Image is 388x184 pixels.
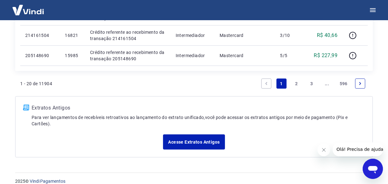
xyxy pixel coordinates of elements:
p: 3/10 [280,32,299,39]
a: Vindi Pagamentos [30,179,65,184]
a: Page 596 [337,79,350,89]
a: Page 3 [307,79,317,89]
p: Extratos Antigos [32,104,365,112]
p: 1 - 20 de 11904 [20,80,52,87]
p: R$ 40,66 [317,32,337,39]
iframe: Botão para abrir a janela de mensagens [363,159,383,179]
p: 5/5 [280,52,299,59]
p: Para ver lançamentos de recebíveis retroativos ao lançamento do extrato unificado, você pode aces... [32,114,365,127]
a: Jump forward [322,79,332,89]
a: Previous page [261,79,271,89]
p: Intermediador [176,52,209,59]
iframe: Mensagem da empresa [333,142,383,156]
iframe: Fechar mensagem [318,144,330,156]
p: 16821 [65,32,80,39]
img: ícone [23,105,29,110]
p: 214161504 [25,32,55,39]
p: Mastercard [220,52,270,59]
p: R$ 227,99 [314,52,338,59]
a: Next page [355,79,365,89]
p: Intermediador [176,32,209,39]
p: Crédito referente ao recebimento da transação 205148690 [90,49,166,62]
a: Page 2 [292,79,302,89]
img: Vindi [8,0,49,20]
p: Mastercard [220,32,270,39]
a: Page 1 is your current page [276,79,287,89]
p: 205148690 [25,52,55,59]
p: Crédito referente ao recebimento da transação 214161504 [90,29,166,42]
p: 15985 [65,52,80,59]
ul: Pagination [259,76,368,91]
a: Acesse Extratos Antigos [163,134,225,150]
span: Olá! Precisa de ajuda? [4,4,53,9]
